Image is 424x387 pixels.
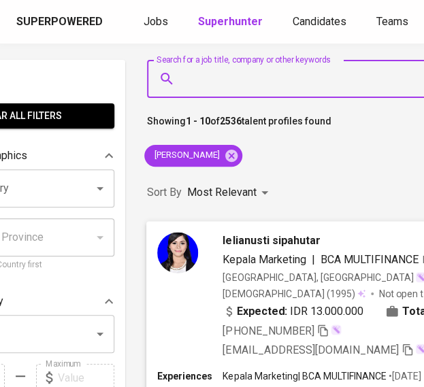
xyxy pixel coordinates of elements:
img: f7514543521e19ff9992c5bd95672a8d.jpg [157,232,198,273]
a: Candidates [293,14,349,31]
span: Kepala Marketing [223,252,306,265]
b: 2536 [220,116,242,127]
b: Expected: [236,303,287,319]
a: Teams [376,14,411,31]
div: Most Relevant [187,180,273,205]
b: Superhunter [198,15,263,28]
span: BCA MULTIFINANCE [321,252,419,265]
p: Sort By [147,184,182,201]
p: Experiences [157,369,223,383]
b: 1 - 10 [186,116,210,127]
a: Superpowered [16,14,105,30]
div: [PERSON_NAME] [144,145,242,167]
span: Jobs [144,15,168,28]
span: | [312,251,315,267]
div: IDR 13.000.000 [223,303,363,319]
div: (1995) [223,286,365,300]
span: [PHONE_NUMBER] [223,324,314,337]
span: [PERSON_NAME] [144,149,228,162]
p: Kepala Marketing | BCA MULTIFINANCE [223,369,387,383]
p: Showing of talent profiles found [147,114,331,139]
a: Jobs [144,14,171,31]
span: [DEMOGRAPHIC_DATA] [223,286,326,300]
a: Superhunter [198,14,265,31]
span: Candidates [293,15,346,28]
span: lelianusti sipahutar [223,232,320,248]
span: Teams [376,15,408,28]
button: Open [91,324,110,343]
img: magic_wand.svg [331,324,342,335]
div: Superpowered [16,14,103,30]
p: Most Relevant [187,184,257,201]
span: [EMAIL_ADDRESS][DOMAIN_NAME] [223,343,399,356]
button: Open [91,179,110,198]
